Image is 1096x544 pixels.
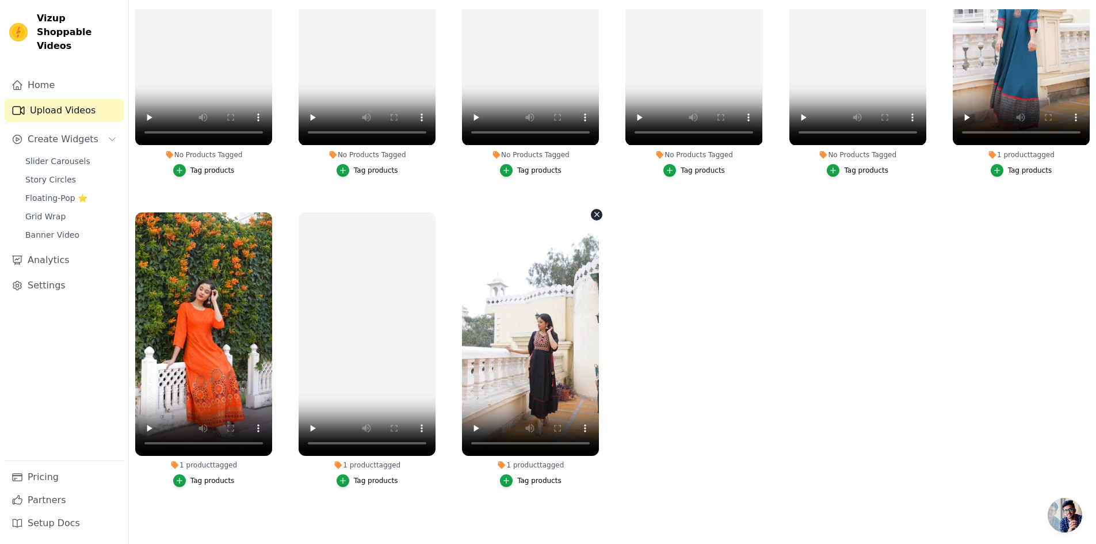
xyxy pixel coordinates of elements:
[5,274,124,297] a: Settings
[37,12,119,53] span: Vizup Shoppable Videos
[18,208,124,225] a: Grid Wrap
[663,164,725,177] button: Tag products
[28,132,98,146] span: Create Widgets
[591,209,602,220] button: Video Delete
[25,229,79,241] span: Banner Video
[789,150,926,159] div: No Products Tagged
[25,155,90,167] span: Slider Carousels
[18,172,124,188] a: Story Circles
[844,166,888,175] div: Tag products
[25,211,66,222] span: Grid Wrap
[337,164,398,177] button: Tag products
[1008,166,1052,175] div: Tag products
[827,164,888,177] button: Tag products
[1048,498,1082,532] div: Open chat
[9,23,28,41] img: Vizup
[462,150,599,159] div: No Products Tagged
[517,166,562,175] div: Tag products
[18,153,124,169] a: Slider Carousels
[500,474,562,487] button: Tag products
[625,150,762,159] div: No Products Tagged
[173,164,235,177] button: Tag products
[5,249,124,272] a: Analytics
[18,190,124,206] a: Floating-Pop ⭐
[5,512,124,535] a: Setup Docs
[299,150,436,159] div: No Products Tagged
[190,166,235,175] div: Tag products
[517,476,562,485] div: Tag products
[500,164,562,177] button: Tag products
[5,466,124,489] a: Pricing
[135,461,272,470] div: 1 product tagged
[681,166,725,175] div: Tag products
[953,150,1090,159] div: 1 product tagged
[5,128,124,151] button: Create Widgets
[354,476,398,485] div: Tag products
[337,474,398,487] button: Tag products
[25,174,76,185] span: Story Circles
[5,489,124,512] a: Partners
[5,99,124,122] a: Upload Videos
[18,227,124,243] a: Banner Video
[991,164,1052,177] button: Tag products
[5,74,124,97] a: Home
[462,461,599,470] div: 1 product tagged
[25,192,87,204] span: Floating-Pop ⭐
[299,461,436,470] div: 1 product tagged
[354,166,398,175] div: Tag products
[135,150,272,159] div: No Products Tagged
[190,476,235,485] div: Tag products
[173,474,235,487] button: Tag products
